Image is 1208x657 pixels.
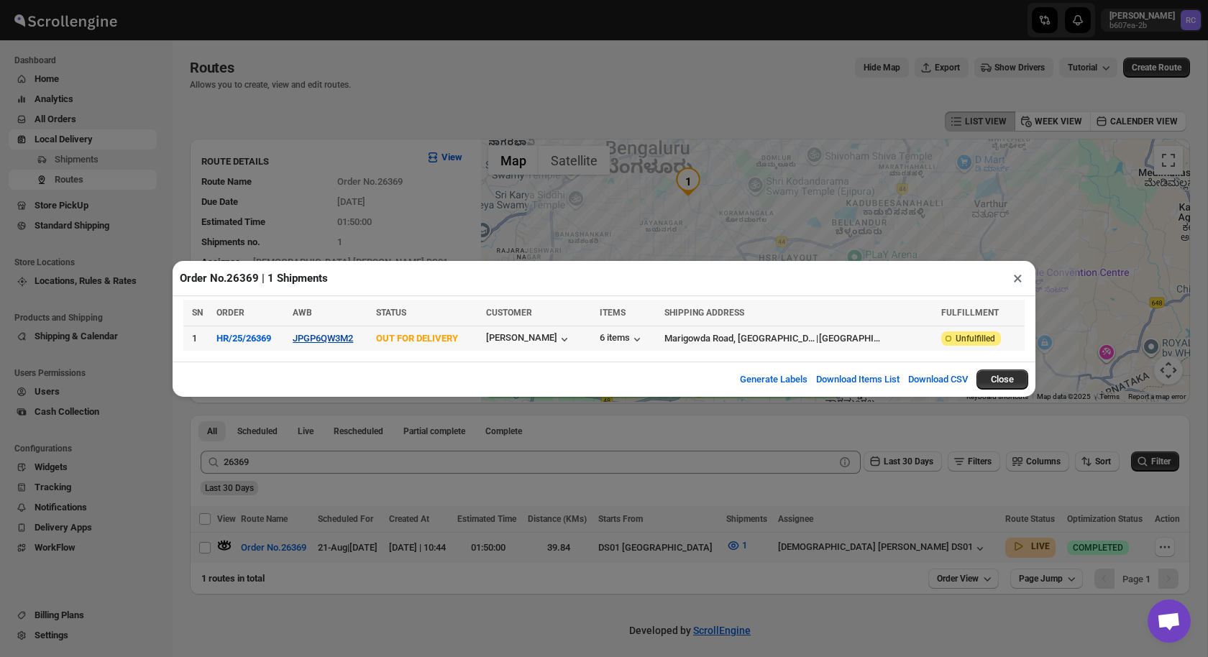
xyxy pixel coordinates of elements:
[376,308,406,318] span: STATUS
[900,365,976,394] button: Download CSV
[183,326,212,351] td: 1
[216,308,244,318] span: ORDER
[731,365,816,394] button: Generate Labels
[664,331,933,346] div: |
[664,308,744,318] span: SHIPPING ADDRESS
[956,333,995,344] span: Unfulfilled
[941,308,999,318] span: FULFILLMENT
[1148,599,1191,643] a: Open chat
[180,271,328,285] h2: Order No.26369 | 1 Shipments
[293,308,312,318] span: AWB
[819,331,884,346] div: [GEOGRAPHIC_DATA]
[192,308,203,318] span: SN
[807,365,908,394] button: Download Items List
[600,332,644,346] button: 6 items
[1007,268,1028,288] button: ×
[664,331,815,346] div: Marigowda Road, [GEOGRAPHIC_DATA], [PERSON_NAME][GEOGRAPHIC_DATA]
[376,333,458,344] span: OUT FOR DELIVERY
[976,369,1028,390] button: Close
[486,332,572,346] button: [PERSON_NAME]
[293,333,353,344] button: JPGP6QW3M2
[600,308,626,318] span: ITEMS
[216,333,271,344] button: HR/25/26369
[486,308,532,318] span: CUSTOMER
